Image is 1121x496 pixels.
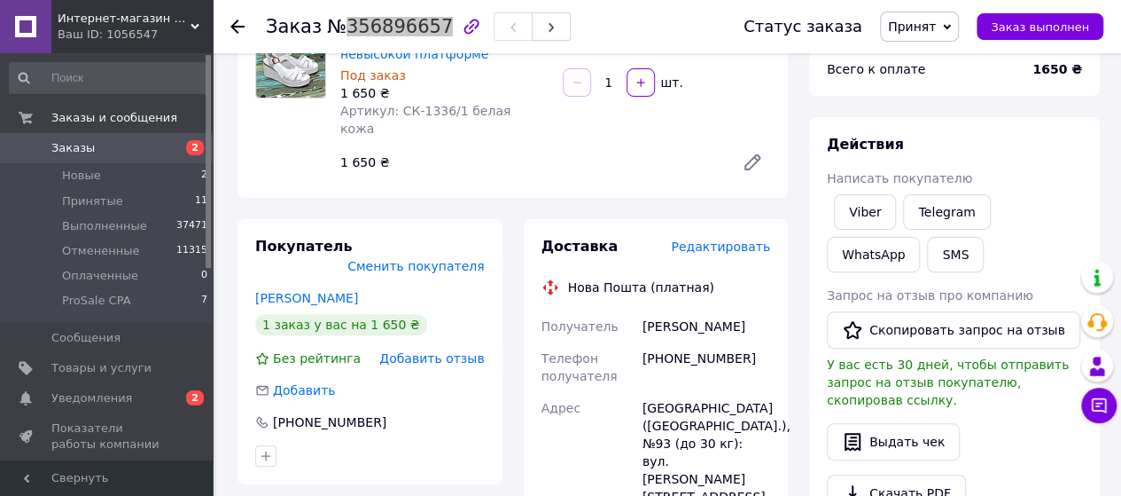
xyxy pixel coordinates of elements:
a: Viber [834,194,896,230]
div: 1 заказ у вас на 1 650 ₴ [255,314,427,335]
span: Запрос на отзыв про компанию [827,288,1033,303]
button: Заказ выполнен [977,13,1103,40]
span: Сменить покупателя [347,259,484,273]
span: №356896657 [327,16,453,37]
a: Telegram [903,194,990,230]
span: Принятые [62,193,123,209]
span: Добавить отзыв [379,351,484,366]
span: Выполненные [62,218,147,234]
input: Поиск [9,62,209,94]
div: шт. [657,74,685,91]
span: Редактировать [671,240,770,254]
span: 37471 [176,218,207,234]
button: SMS [927,237,984,272]
a: [PERSON_NAME] [255,291,358,305]
span: Доставка [541,238,619,255]
span: 2 [186,390,204,405]
span: Оплаченные [62,268,138,284]
div: Нова Пошта (платная) [564,279,719,296]
button: Скопировать запрос на отзыв [827,311,1080,349]
span: 11315 [176,243,207,259]
div: [PHONE_NUMBER] [271,413,388,431]
span: Под заказ [340,68,406,83]
a: Женские белые босоножки на невысокой платформе [340,29,540,61]
div: 1 650 ₴ [333,150,728,175]
span: Телефон получателя [541,351,618,383]
span: 7 [201,293,207,309]
span: Заказ выполнен [991,20,1089,34]
span: 0 [201,268,207,284]
span: Новые [62,168,101,184]
span: ProSale CPA [62,293,131,309]
span: Отмененные [62,243,139,259]
span: Добавить [273,383,335,398]
span: Написать покупателю [827,171,972,185]
button: Выдать чек [827,423,960,461]
span: Сообщения [51,330,121,346]
span: Получатель [541,319,619,334]
div: [PERSON_NAME] [639,311,774,342]
span: Покупатель [255,238,352,255]
span: Без рейтинга [273,351,361,366]
a: WhatsApp [827,237,920,272]
button: Чат с покупателем [1081,388,1117,423]
b: 1650 ₴ [1032,62,1082,76]
span: Показатели работы компании [51,421,164,453]
div: [PHONE_NUMBER] [639,342,774,392]
span: Действия [827,136,904,153]
div: Ваш ID: 1056547 [58,27,213,43]
a: Редактировать [735,145,770,180]
span: Заказы [51,140,95,156]
span: 11 [195,193,207,209]
span: У вас есть 30 дней, чтобы отправить запрос на отзыв покупателю, скопировав ссылку. [827,358,1069,407]
span: Адрес [541,401,580,415]
span: Заказ [266,16,322,37]
span: Всего к оплате [827,62,925,76]
div: Вернуться назад [230,18,245,35]
span: Интернет-магазин кожаной обуви ТМ Vasha Para [58,11,191,27]
span: Уведомления [51,390,132,406]
div: Статус заказа [743,18,862,35]
span: Товары и услуги [51,360,152,376]
img: Женские белые босоножки на невысокой платформе [256,28,325,98]
span: 2 [201,168,207,184]
span: Принят [888,20,936,34]
span: Артикул: СК-1336/1 белая кожа [340,104,510,136]
span: Заказы и сообщения [51,110,177,126]
div: 1 650 ₴ [340,84,549,102]
span: 2 [186,140,204,155]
